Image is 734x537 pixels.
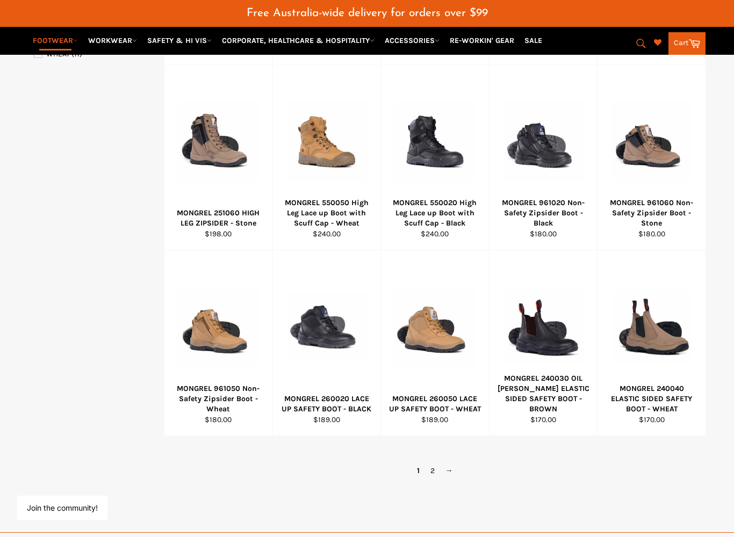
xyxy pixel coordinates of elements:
[171,383,266,415] div: MONGREL 961050 Non-Safety Zipsider Boot - Wheat
[520,31,546,50] a: SALE
[445,31,519,50] a: RE-WORKIN' GEAR
[380,64,489,250] a: MONGREL 550020 High Leg Lace up Boot with Scuff Cap - BlackMONGREL 550020 High Leg Lace up Boot w...
[279,198,374,229] div: MONGREL 550050 High Leg Lace up Boot with Scuff Cap - Wheat
[496,198,591,229] div: MONGREL 961020 Non-Safety Zipsider Boot - Black
[440,463,458,478] a: →
[218,31,379,50] a: CORPORATE, HEALTHCARE & HOSPITALITY
[605,383,699,415] div: MONGREL 240040 ELASTIC SIDED SAFETY BOOT - WHEAT
[605,198,699,229] div: MONGREL 961060 Non-Safety Zipsider Boot - Stone
[171,208,266,229] div: MONGREL 251060 HIGH LEG ZIPSIDER - Stone
[597,64,706,250] a: MONGREL 961060 Non-Safety Zipsider Boot - StoneMONGREL 961060 Non-Safety Zipsider Boot - Stone$18...
[272,250,381,436] a: MONGREL 260020 LACE UP SAFETY BOOT - BLACKMONGREL 260020 LACE UP SAFETY BOOT - BLACK$189.00
[164,64,272,250] a: MONGREL 251060 HIGH LEG ZIPSIDER - StoneMONGREL 251060 HIGH LEG ZIPSIDER - Stone$198.00
[279,394,374,415] div: MONGREL 260020 LACE UP SAFETY BOOT - BLACK
[489,64,598,250] a: MONGREL 961020 Non-Safety Zipsider Boot - BlackMONGREL 961020 Non-Safety Zipsider Boot - Black$18...
[84,31,141,50] a: WORKWEAR
[425,463,440,478] a: 2
[489,250,598,436] a: MONGREL 240030 OIL KIP ELASTIC SIDED SAFETY BOOT - BROWNMONGREL 240030 OIL [PERSON_NAME] ELASTIC ...
[164,250,272,436] a: MONGREL 961050 Non-Safety Zipsider Boot - WheatMONGREL 961050 Non-Safety Zipsider Boot - Wheat$18...
[247,8,488,19] span: Free Australia-wide delivery for orders over $99
[143,31,216,50] a: SAFETY & HI VIS
[388,394,483,415] div: MONGREL 260050 LACE UP SAFETY BOOT - WHEAT
[668,32,706,55] a: Cart
[496,373,591,415] div: MONGREL 240030 OIL [PERSON_NAME] ELASTIC SIDED SAFETY BOOT - BROWN
[272,64,381,250] a: MONGREL 550050 High Leg Lace up Boot with Scuff Cap - WheatMONGREL 550050 High Leg Lace up Boot w...
[28,31,82,50] a: FOOTWEAR
[412,463,425,478] span: 1
[597,250,706,436] a: MONGREL 240040 ELASTIC SIDED SAFETY BOOT - WHEATMONGREL 240040 ELASTIC SIDED SAFETY BOOT - WHEAT$...
[388,198,483,229] div: MONGREL 550020 High Leg Lace up Boot with Scuff Cap - Black
[27,503,98,512] button: Join the community!
[380,31,444,50] a: ACCESSORIES
[380,250,489,436] a: MONGREL 260050 LACE UP SAFETY BOOT - WHEATMONGREL 260050 LACE UP SAFETY BOOT - WHEAT$189.00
